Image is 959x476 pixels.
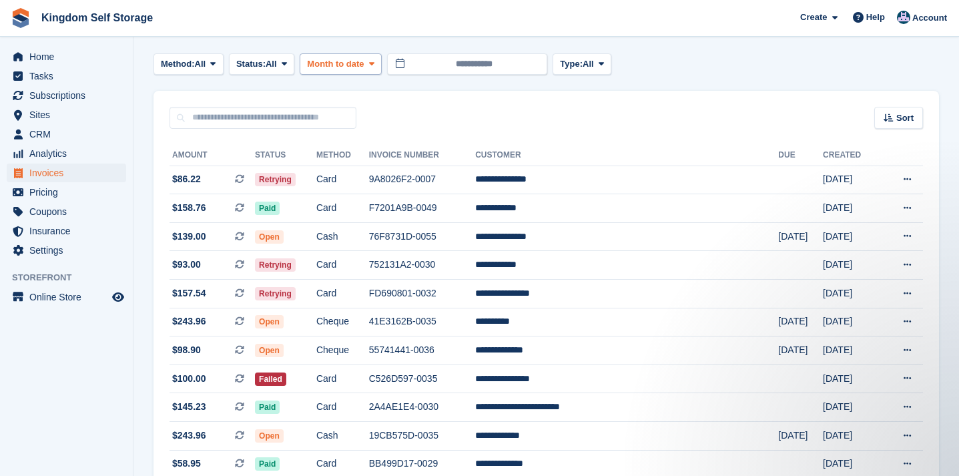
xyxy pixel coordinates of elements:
[823,393,880,422] td: [DATE]
[369,166,475,194] td: 9A8026F2-0007
[229,53,294,75] button: Status: All
[29,47,109,66] span: Home
[172,230,206,244] span: $139.00
[583,57,594,71] span: All
[7,222,126,240] a: menu
[29,222,109,240] span: Insurance
[36,7,158,29] a: Kingdom Self Storage
[255,173,296,186] span: Retrying
[316,194,369,223] td: Card
[29,164,109,182] span: Invoices
[29,67,109,85] span: Tasks
[7,125,126,144] a: menu
[475,145,778,166] th: Customer
[153,53,224,75] button: Method: All
[369,145,475,166] th: Invoice Number
[369,422,475,451] td: 19CB575D-0035
[823,194,880,223] td: [DATE]
[7,288,126,306] a: menu
[369,393,475,422] td: 2A4AE1E4-0030
[172,429,206,443] span: $243.96
[29,241,109,260] span: Settings
[7,47,126,66] a: menu
[172,343,201,357] span: $98.90
[7,164,126,182] a: menu
[369,251,475,280] td: 752131A2-0030
[316,251,369,280] td: Card
[316,145,369,166] th: Method
[255,287,296,300] span: Retrying
[29,202,109,221] span: Coupons
[897,11,910,24] img: Bradley Werlin
[778,422,823,451] td: [DATE]
[29,105,109,124] span: Sites
[823,336,880,365] td: [DATE]
[316,280,369,308] td: Card
[560,57,583,71] span: Type:
[255,457,280,471] span: Paid
[255,373,286,386] span: Failed
[316,336,369,365] td: Cheque
[255,401,280,414] span: Paid
[255,344,284,357] span: Open
[255,202,280,215] span: Paid
[12,271,133,284] span: Storefront
[7,202,126,221] a: menu
[172,258,201,272] span: $93.00
[866,11,885,24] span: Help
[7,67,126,85] a: menu
[823,145,880,166] th: Created
[823,166,880,194] td: [DATE]
[369,365,475,393] td: C526D597-0035
[172,314,206,328] span: $243.96
[823,251,880,280] td: [DATE]
[7,86,126,105] a: menu
[172,201,206,215] span: $158.76
[29,144,109,163] span: Analytics
[7,105,126,124] a: menu
[316,308,369,336] td: Cheque
[300,53,382,75] button: Month to date
[778,222,823,251] td: [DATE]
[170,145,255,166] th: Amount
[110,289,126,305] a: Preview store
[11,8,31,28] img: stora-icon-8386f47178a22dfd0bd8f6a31ec36ba5ce8667c1dd55bd0f319d3a0aa187defe.svg
[255,230,284,244] span: Open
[369,194,475,223] td: F7201A9B-0049
[307,57,364,71] span: Month to date
[255,429,284,443] span: Open
[800,11,827,24] span: Create
[266,57,277,71] span: All
[7,144,126,163] a: menu
[29,125,109,144] span: CRM
[369,280,475,308] td: FD690801-0032
[823,308,880,336] td: [DATE]
[823,365,880,393] td: [DATE]
[172,457,201,471] span: $58.95
[316,365,369,393] td: Card
[172,172,201,186] span: $86.22
[172,400,206,414] span: $145.23
[369,336,475,365] td: 55741441-0036
[29,86,109,105] span: Subscriptions
[823,222,880,251] td: [DATE]
[316,222,369,251] td: Cash
[172,372,206,386] span: $100.00
[316,166,369,194] td: Card
[778,308,823,336] td: [DATE]
[255,258,296,272] span: Retrying
[369,308,475,336] td: 41E3162B-0035
[823,280,880,308] td: [DATE]
[369,222,475,251] td: 76F8731D-0055
[236,57,266,71] span: Status:
[896,111,914,125] span: Sort
[255,315,284,328] span: Open
[161,57,195,71] span: Method:
[778,336,823,365] td: [DATE]
[7,183,126,202] a: menu
[29,183,109,202] span: Pricing
[778,145,823,166] th: Due
[316,422,369,451] td: Cash
[553,53,611,75] button: Type: All
[316,393,369,422] td: Card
